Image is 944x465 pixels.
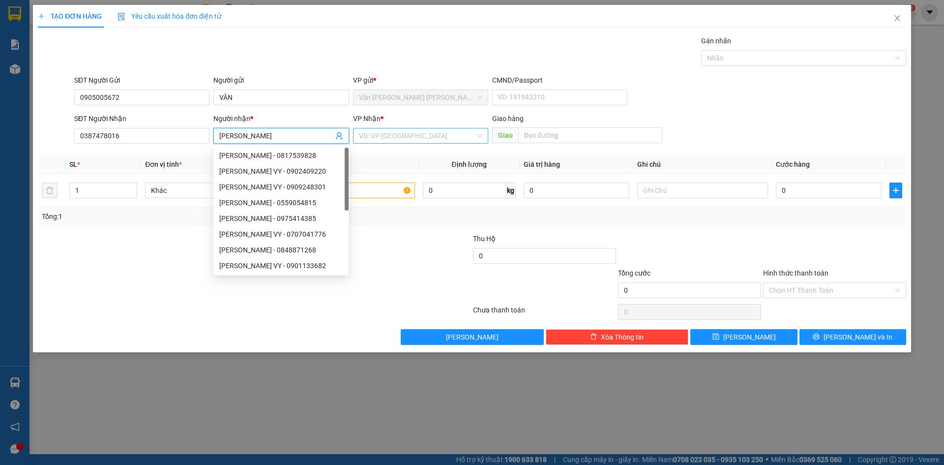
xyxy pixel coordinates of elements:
span: [PERSON_NAME] [723,332,776,342]
div: KHÁNH VY - 0817539828 [213,148,349,163]
div: SĐT Người Nhận [74,113,209,124]
input: Ghi Chú [637,183,768,198]
div: [PERSON_NAME] VY - 0902409220 [219,166,343,177]
input: 0 [524,183,629,198]
span: Cước hàng [776,160,810,168]
input: VD: Bàn, Ghế [284,183,414,198]
span: user-add [335,132,343,140]
div: [PERSON_NAME] - 0848871268 [219,245,343,255]
button: save[PERSON_NAME] [690,329,797,345]
label: Gán nhãn [701,37,731,45]
div: [PERSON_NAME] VY - 0909248301 [219,182,343,192]
span: Văn Phòng Trần Phú (Mường Thanh) [359,90,482,105]
div: SĐT Người Gửi [74,75,209,86]
button: [PERSON_NAME] [401,329,544,345]
span: delete [590,333,597,341]
span: plus [890,186,902,194]
div: Chưa thanh toán [472,305,617,322]
div: Người nhận [213,113,349,124]
div: [PERSON_NAME] VY - 0707041776 [219,229,343,240]
span: printer [813,333,820,341]
span: Xóa Thông tin [601,332,644,342]
div: Người gửi [213,75,349,86]
img: icon [118,13,125,21]
div: KHÁNH VY - 0901133682 [213,258,349,274]
img: logo.jpg [12,12,61,62]
span: Khác [151,183,270,198]
span: Thu Hộ [473,235,496,243]
span: kg [506,183,516,198]
button: printer[PERSON_NAME] và In [799,329,906,345]
div: KHÁNH VY - 0909248301 [213,179,349,195]
div: KHÁNH VY - 0707041776 [213,226,349,242]
div: [PERSON_NAME] - 0559054815 [219,197,343,208]
th: Ghi chú [633,155,772,174]
span: Giao hàng [492,115,524,123]
b: [DOMAIN_NAME] [83,37,135,45]
span: Giao [492,127,518,143]
img: logo.jpg [107,12,130,36]
div: [PERSON_NAME] - 0817539828 [219,150,343,161]
div: HỒ NGUYỄN KHÁNH VY - 0975414385 [213,211,349,226]
span: TẠO ĐƠN HÀNG [38,12,102,20]
span: save [712,333,719,341]
button: Close [884,5,911,32]
span: Giá trị hàng [524,160,560,168]
span: VP Nhận [353,115,381,123]
li: (c) 2017 [83,47,135,59]
span: Yêu cầu xuất hóa đơn điện tử [118,12,221,20]
button: plus [889,183,902,198]
span: close [893,14,901,22]
div: KHÁNH VY - 0902409220 [213,163,349,179]
button: deleteXóa Thông tin [546,329,689,345]
label: Hình thức thanh toán [763,269,828,277]
div: KHÁNH VY - 0848871268 [213,242,349,258]
span: [PERSON_NAME] [446,332,499,342]
b: [PERSON_NAME] [12,63,56,110]
b: BIÊN NHẬN GỬI HÀNG [63,14,94,78]
div: VP gửi [353,75,488,86]
div: KHÁNH VY - 0559054815 [213,195,349,211]
div: [PERSON_NAME] - 0975414385 [219,213,343,224]
div: CMND/Passport [492,75,627,86]
input: Dọc đường [518,127,662,143]
span: plus [38,13,45,20]
span: Đơn vị tính [145,160,182,168]
span: Định lượng [452,160,487,168]
span: [PERSON_NAME] và In [824,332,892,342]
span: Tổng cước [618,269,650,277]
div: Tổng: 1 [42,211,364,222]
button: delete [42,183,58,198]
div: [PERSON_NAME] VY - 0901133682 [219,260,343,271]
span: SL [69,160,77,168]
